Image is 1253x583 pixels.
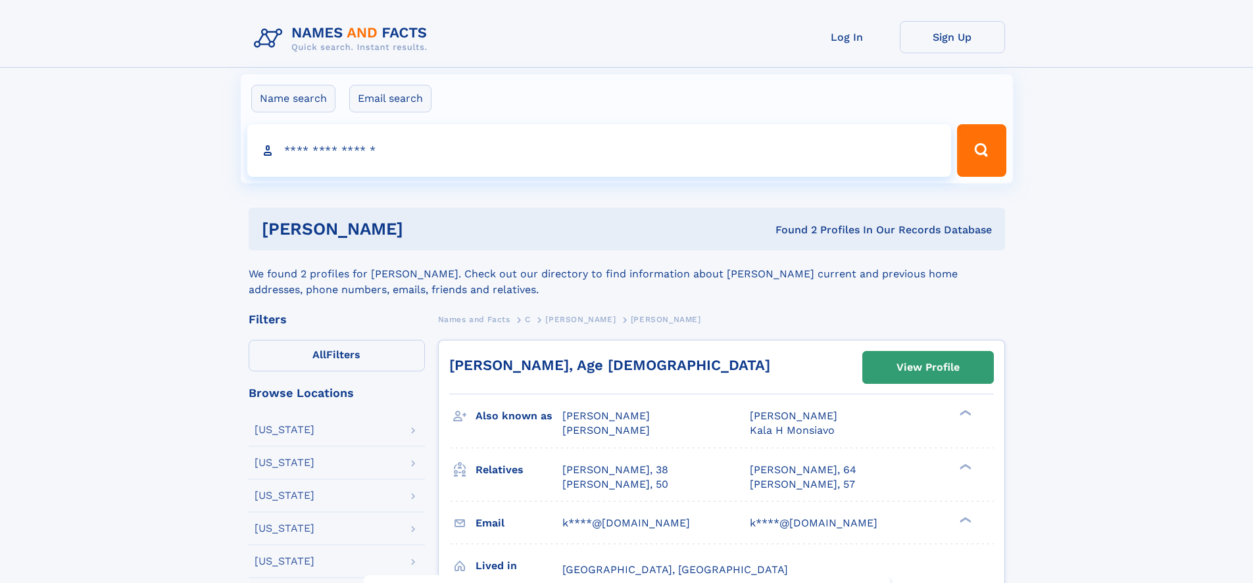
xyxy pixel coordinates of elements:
[545,311,616,327] a: [PERSON_NAME]
[476,459,562,481] h3: Relatives
[957,124,1006,177] button: Search Button
[249,250,1005,298] div: We found 2 profiles for [PERSON_NAME]. Check out our directory to find information about [PERSON_...
[750,477,855,492] a: [PERSON_NAME], 57
[562,477,668,492] a: [PERSON_NAME], 50
[476,555,562,577] h3: Lived in
[545,315,616,324] span: [PERSON_NAME]
[476,405,562,427] h3: Also known as
[750,409,837,422] span: [PERSON_NAME]
[956,515,972,524] div: ❯
[255,457,314,468] div: [US_STATE]
[525,311,531,327] a: C
[249,21,438,57] img: Logo Names and Facts
[255,490,314,501] div: [US_STATE]
[900,21,1005,53] a: Sign Up
[255,556,314,567] div: [US_STATE]
[255,425,314,435] div: [US_STATE]
[249,387,425,399] div: Browse Locations
[863,352,993,383] a: View Profile
[476,512,562,534] h3: Email
[251,85,335,112] label: Name search
[897,352,960,383] div: View Profile
[956,409,972,417] div: ❯
[262,221,589,237] h1: [PERSON_NAME]
[795,21,900,53] a: Log In
[562,409,650,422] span: [PERSON_NAME]
[956,462,972,471] div: ❯
[255,523,314,534] div: [US_STATE]
[449,357,770,373] a: [PERSON_NAME], Age [DEMOGRAPHIC_DATA]
[525,315,531,324] span: C
[562,424,650,436] span: [PERSON_NAME]
[562,463,668,477] a: [PERSON_NAME], 38
[312,348,326,361] span: All
[247,124,952,177] input: search input
[249,340,425,371] label: Filters
[249,314,425,325] div: Filters
[631,315,701,324] span: [PERSON_NAME]
[438,311,510,327] a: Names and Facts
[750,424,835,436] span: Kala H Monsiavo
[562,563,788,576] span: [GEOGRAPHIC_DATA], [GEOGRAPHIC_DATA]
[589,223,992,237] div: Found 2 Profiles In Our Records Database
[349,85,431,112] label: Email search
[750,463,856,477] a: [PERSON_NAME], 64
